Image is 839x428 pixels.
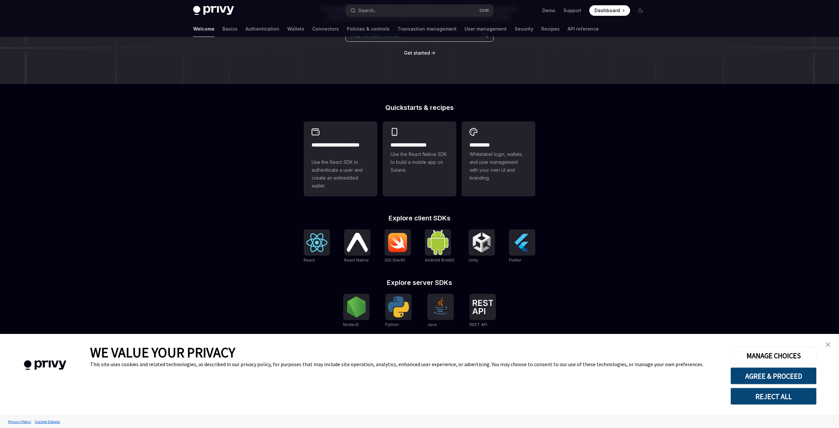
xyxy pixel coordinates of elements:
[388,296,409,317] img: Python
[425,229,454,264] a: Android (Kotlin)Android (Kotlin)
[470,294,496,328] a: REST APIREST API
[7,416,33,427] a: Privacy Policy
[385,258,405,263] span: iOS (Swift)
[509,229,535,264] a: FlutterFlutter
[391,150,448,174] span: Use the React Native SDK to build a mobile app on Solana.
[383,121,456,196] a: **** **** **** ***Use the React Native SDK to build a mobile app on Solana.
[471,232,492,253] img: Unity
[427,322,437,327] span: Java
[822,338,835,351] a: close banner
[425,258,454,263] span: Android (Kotlin)
[385,294,412,328] a: PythonPython
[304,279,535,286] h2: Explore server SDKs
[306,233,327,252] img: React
[465,21,507,37] a: User management
[346,296,367,317] img: NodeJS
[563,7,581,14] a: Support
[193,6,234,15] img: dark logo
[344,258,369,263] span: React Native
[287,21,304,37] a: Wallets
[427,230,448,255] img: Android (Kotlin)
[730,388,817,405] button: REJECT ALL
[347,21,390,37] a: Policies & controls
[304,104,535,111] h2: Quickstarts & recipes
[479,8,489,13] span: Ctrl K
[509,258,521,263] span: Flutter
[589,5,630,16] a: Dashboard
[346,5,493,16] button: Search...CtrlK
[470,322,487,327] span: REST API
[397,21,457,37] a: Transaction management
[304,229,330,264] a: ReactReact
[347,233,368,252] img: React Native
[358,7,377,14] div: Search...
[33,416,62,427] a: Tracker Details
[312,21,339,37] a: Connectors
[312,158,369,190] span: Use the React SDK to authenticate a user and create an embedded wallet.
[541,21,560,37] a: Recipes
[826,342,830,347] img: close banner
[245,21,279,37] a: Authentication
[542,7,555,14] a: Demo
[404,50,430,56] a: Get started
[343,294,369,328] a: NodeJSNodeJS
[469,258,478,263] span: Unity
[193,21,215,37] a: Welcome
[344,229,370,264] a: React NativeReact Native
[512,232,533,253] img: Flutter
[222,21,238,37] a: Basics
[568,21,599,37] a: API reference
[10,351,80,380] img: company logo
[635,5,646,16] button: Toggle dark mode
[387,233,408,252] img: iOS (Swift)
[304,258,315,263] span: React
[595,7,620,14] span: Dashboard
[343,322,359,327] span: NodeJS
[385,229,411,264] a: iOS (Swift)iOS (Swift)
[90,361,721,367] div: This site uses cookies and related technologies, as described in our privacy policy, for purposes...
[462,121,535,196] a: **** *****Whitelabel login, wallets, and user management with your own UI and branding.
[470,150,527,182] span: Whitelabel login, wallets, and user management with your own UI and branding.
[469,229,495,264] a: UnityUnity
[472,300,493,314] img: REST API
[304,215,535,221] h2: Explore client SDKs
[90,344,235,361] span: WE VALUE YOUR PRIVACY
[730,367,817,385] button: AGREE & PROCEED
[385,322,399,327] span: Python
[430,296,451,317] img: Java
[515,21,533,37] a: Security
[730,347,817,364] button: MANAGE CHOICES
[427,294,454,328] a: JavaJava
